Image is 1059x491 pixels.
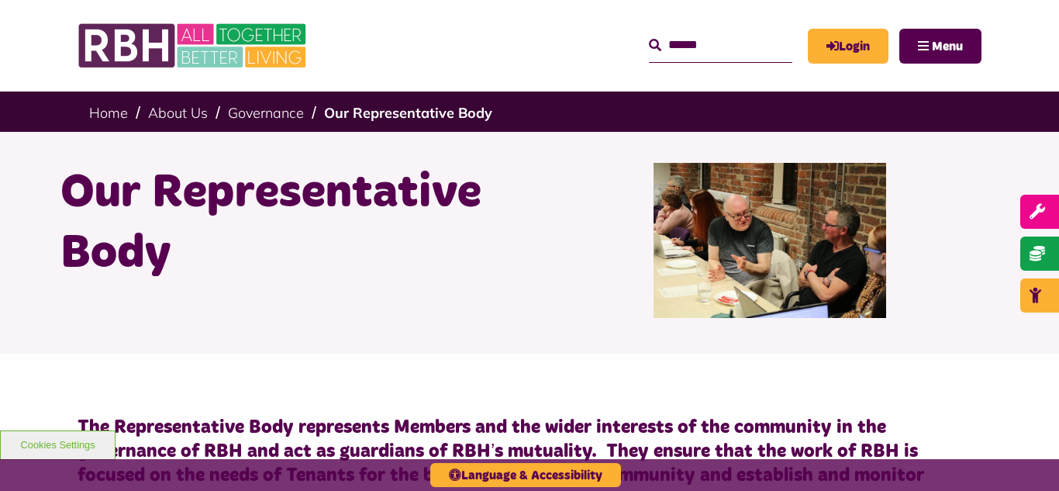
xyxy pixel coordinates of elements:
span: Menu [932,40,963,53]
a: Home [89,104,128,122]
a: Our Representative Body [324,104,492,122]
button: Language & Accessibility [430,463,621,487]
a: Governance [228,104,304,122]
a: About Us [148,104,208,122]
a: MyRBH [808,29,888,64]
img: RBH [78,16,310,76]
h1: Our Representative Body [60,163,518,284]
button: Navigation [899,29,981,64]
img: Rep Body [654,163,886,318]
iframe: Netcall Web Assistant for live chat [989,421,1059,491]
